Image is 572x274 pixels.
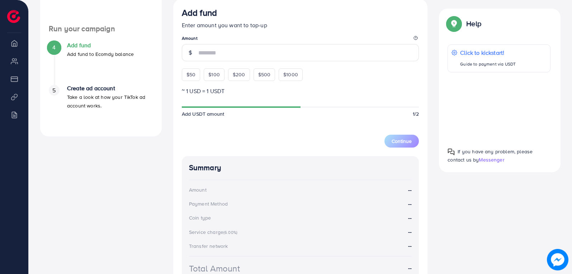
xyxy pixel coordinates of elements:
[189,214,211,221] div: Coin type
[189,186,207,193] div: Amount
[408,214,412,222] strong: --
[408,186,412,194] strong: --
[189,200,228,207] div: Payment Method
[182,35,419,44] legend: Amount
[448,148,533,163] span: If you have any problem, please contact us by
[460,60,516,68] p: Guide to payment via USDT
[466,19,481,28] p: Help
[384,135,419,148] button: Continue
[448,148,455,155] img: Popup guide
[186,71,195,78] span: $50
[67,93,153,110] p: Take a look at how your TikTok ad account works.
[189,242,228,250] div: Transfer network
[182,87,419,95] p: ~ 1 USD = 1 USDT
[258,71,271,78] span: $500
[408,200,412,208] strong: --
[40,42,162,85] li: Add fund
[208,71,220,78] span: $100
[448,17,460,30] img: Popup guide
[392,138,412,145] span: Continue
[67,85,153,92] h4: Create ad account
[233,71,245,78] span: $200
[67,42,134,49] h4: Add fund
[67,50,134,58] p: Add fund to Ecomdy balance
[182,21,419,29] p: Enter amount you want to top-up
[283,71,298,78] span: $1000
[40,24,162,33] h4: Run your campaign
[189,229,240,236] div: Service charge
[182,8,217,18] h3: Add fund
[52,86,56,95] span: 5
[182,110,224,117] span: Add USDT amount
[189,163,412,172] h4: Summary
[408,242,412,250] strong: --
[52,43,56,52] span: 4
[40,85,162,128] li: Create ad account
[460,48,516,57] p: Click to kickstart!
[408,264,412,272] strong: --
[549,251,567,269] img: image
[413,110,419,117] span: 1/2
[408,228,412,236] strong: --
[223,230,237,235] small: (6.00%)
[479,156,504,163] span: Messenger
[7,10,20,23] img: logo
